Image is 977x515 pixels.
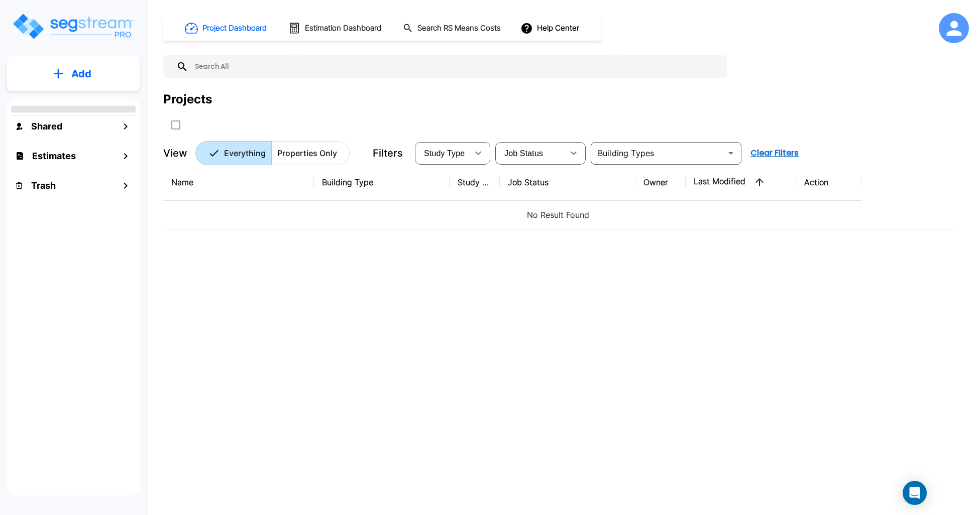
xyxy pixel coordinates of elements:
th: Building Type [314,164,450,201]
h1: Search RS Means Costs [417,23,501,34]
h1: Shared [31,119,62,133]
span: Job Status [504,149,543,158]
h1: Estimation Dashboard [305,23,381,34]
img: Logo [12,12,135,41]
button: Estimation Dashboard [284,18,387,39]
th: Last Modified [686,164,796,201]
div: Projects [163,90,212,108]
span: Study Type [424,149,465,158]
th: Owner [635,164,686,201]
p: Properties Only [277,147,337,159]
input: Search All [188,55,722,78]
h1: Trash [31,179,56,192]
p: No Result Found [171,209,945,221]
div: Select [497,139,564,167]
p: View [163,146,187,161]
input: Building Types [594,146,722,160]
button: Everything [195,141,272,165]
p: Everything [224,147,266,159]
button: Project Dashboard [181,17,272,39]
th: Study Type [450,164,500,201]
th: Action [796,164,861,201]
div: Platform [195,141,350,165]
button: Clear Filters [746,143,803,163]
button: Open [724,146,738,160]
button: Properties Only [271,141,350,165]
button: Add [7,59,140,88]
h1: Project Dashboard [202,23,267,34]
h1: Estimates [32,149,76,163]
p: Filters [373,146,403,161]
button: Search RS Means Costs [399,19,506,38]
th: Name [163,164,314,201]
button: Help Center [518,19,583,38]
p: Add [71,66,91,81]
div: Select [417,139,468,167]
th: Job Status [500,164,635,201]
button: SelectAll [166,115,186,135]
div: Open Intercom Messenger [903,481,927,505]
